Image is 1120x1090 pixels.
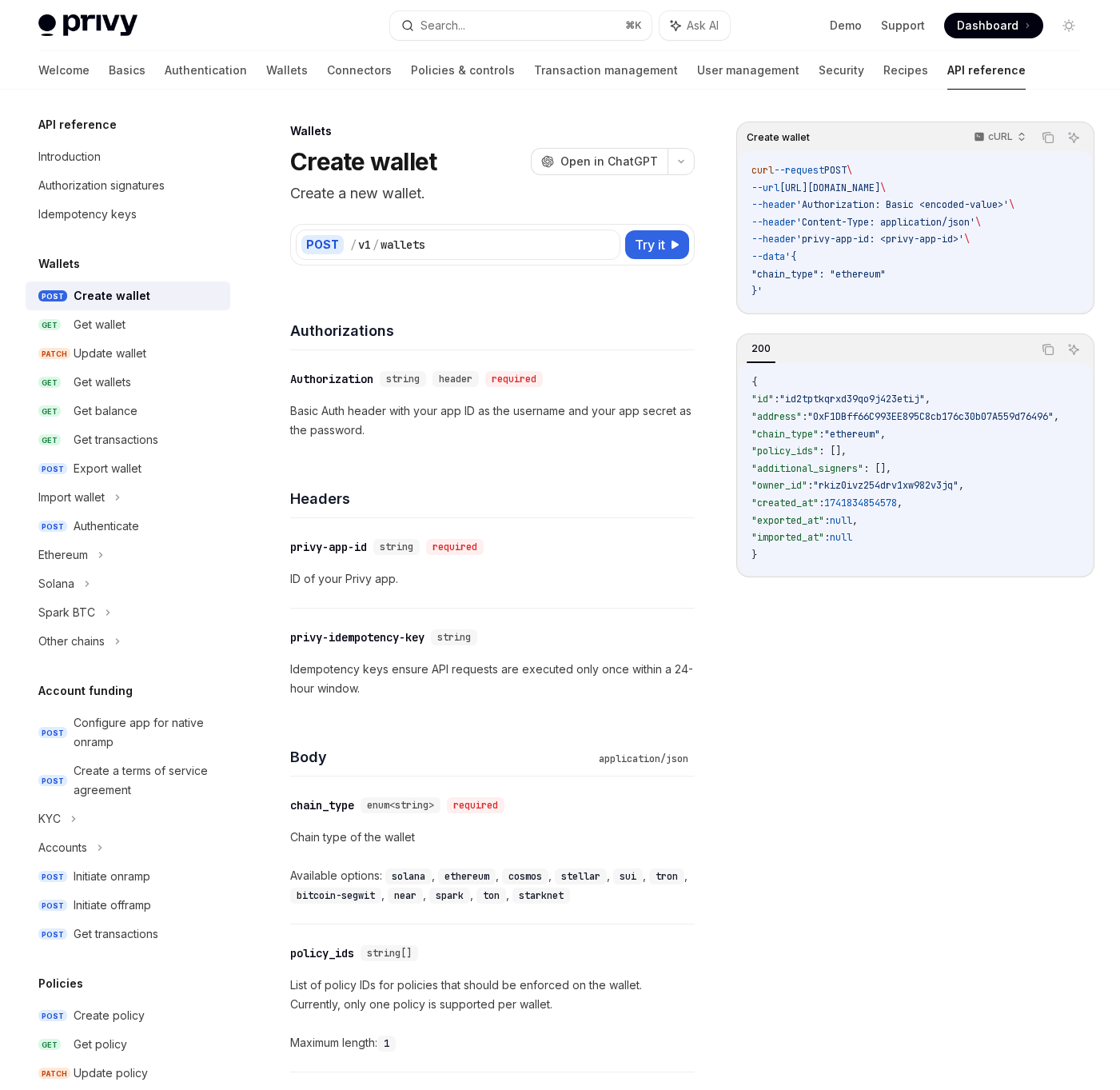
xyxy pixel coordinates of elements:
span: --data [751,250,785,263]
a: Policies & controls [411,51,515,90]
span: : [802,410,807,423]
div: Get wallets [74,373,131,392]
a: POSTInitiate onramp [26,862,230,891]
div: chain_type [290,797,354,813]
a: Recipes [883,51,928,90]
h5: API reference [38,115,117,134]
span: --header [751,216,796,229]
div: Update policy [74,1064,148,1083]
h4: Authorizations [290,320,695,341]
div: Available options: [290,866,695,904]
code: stellar [555,868,607,884]
div: wallets [381,237,425,253]
span: POST [38,290,67,302]
span: , [880,428,886,441]
div: Authenticate [74,517,139,536]
span: \ [847,164,852,177]
span: --request [774,164,824,177]
a: Dashboard [944,13,1043,38]
span: POST [38,928,67,940]
div: Get transactions [74,924,158,944]
span: curl [751,164,774,177]
div: privy-app-id [290,539,367,555]
span: : [824,514,830,527]
span: : [824,531,830,544]
span: "rkiz0ivz254drv1xw982v3jq" [813,479,959,492]
span: "0xF1DBff66C993EE895C8cb176c30b07A559d76496" [807,410,1054,423]
a: POSTGet transactions [26,920,230,948]
span: string[] [367,947,412,960]
span: \ [975,216,981,229]
span: "owner_id" [751,479,807,492]
p: cURL [988,130,1013,143]
a: API reference [947,51,1026,90]
button: Try it [625,230,689,259]
div: Search... [420,16,465,35]
span: '{ [785,250,796,263]
span: POST [38,521,67,533]
a: GETGet transactions [26,425,230,454]
span: null [830,514,852,527]
div: Update wallet [74,344,146,363]
a: Connectors [327,51,392,90]
span: GET [38,319,61,331]
span: ⌘ K [625,19,642,32]
div: Authorization signatures [38,176,165,195]
code: 1 [377,1036,396,1052]
a: Authorization signatures [26,171,230,200]
button: Ask AI [1063,339,1084,360]
div: , [502,866,555,885]
a: POSTCreate wallet [26,281,230,310]
div: Get policy [74,1035,127,1054]
div: Create policy [74,1006,145,1025]
code: bitcoin-segwit [290,888,381,904]
span: : [819,497,824,509]
span: "address" [751,410,802,423]
span: 1741834854578 [824,497,897,509]
span: 'Content-Type: application/json' [796,216,975,229]
code: cosmos [502,868,548,884]
a: POSTAuthenticate [26,512,230,541]
span: \ [880,182,886,194]
div: , [476,885,512,904]
button: cURL [965,124,1033,151]
span: "additional_signers" [751,462,863,475]
div: v1 [358,237,371,253]
span: POST [38,1010,67,1022]
span: : [819,428,824,441]
a: Security [819,51,864,90]
div: Ethereum [38,545,88,565]
span: : [], [819,445,847,457]
span: "chain_type": "ethereum" [751,268,886,281]
span: }' [751,285,763,297]
span: 'Authorization: Basic <encoded-value>' [796,198,1009,211]
a: POSTCreate policy [26,1001,230,1030]
div: Accounts [38,838,87,857]
code: ton [476,888,506,904]
p: Basic Auth header with your app ID as the username and your app secret as the password. [290,401,695,440]
span: Create wallet [747,131,810,144]
a: Demo [830,18,862,34]
span: "policy_ids" [751,445,819,457]
div: required [485,371,543,387]
p: Create a new wallet. [290,182,695,205]
code: starknet [512,888,570,904]
span: "created_at" [751,497,819,509]
span: : [807,479,813,492]
a: Authentication [165,51,247,90]
span: { [751,376,757,389]
div: , [388,885,429,904]
div: Spark BTC [38,603,95,622]
h1: Create wallet [290,147,436,176]
div: Configure app for native onramp [74,713,221,752]
div: , [290,885,388,904]
div: Idempotency keys [38,205,137,224]
span: --header [751,233,796,246]
div: Solana [38,574,74,593]
span: : [], [863,462,891,475]
p: ID of your Privy app. [290,569,695,589]
p: Chain type of the wallet [290,828,695,847]
span: POST [38,871,67,883]
span: --header [751,198,796,211]
div: Create a terms of service agreement [74,761,221,800]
